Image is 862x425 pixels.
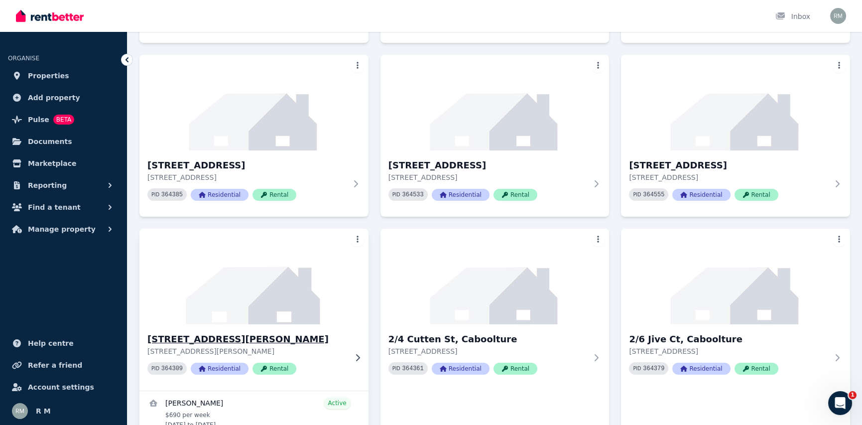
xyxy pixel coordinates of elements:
img: 2/4 Cutten St, Caboolture [380,229,610,324]
button: Reporting [8,175,119,195]
button: More options [351,59,365,73]
span: Residential [432,363,490,375]
a: Refer a friend [8,355,119,375]
a: 1/21 Honeysuckle St, Caboolture[STREET_ADDRESS][STREET_ADDRESS]PID 364533ResidentialRental [380,55,610,217]
code: 364361 [402,365,424,372]
button: Find a tenant [8,197,119,217]
span: Residential [432,189,490,201]
span: Rental [735,363,778,375]
a: 2/6 Jive Ct, Caboolture2/6 Jive Ct, Caboolture[STREET_ADDRESS]PID 364379ResidentialRental [621,229,850,391]
small: PID [633,192,641,197]
button: More options [832,233,846,247]
img: 1/21 Honeysuckle St, Caboolture [380,55,610,150]
button: More options [591,233,605,247]
a: Properties [8,66,119,86]
span: ORGANISE [8,55,39,62]
img: 1/93 Warren Rd, Marrickville [134,226,374,327]
a: Add property [8,88,119,108]
p: [STREET_ADDRESS] [629,346,828,356]
span: Rental [735,189,778,201]
span: Rental [493,189,537,201]
span: Residential [672,189,730,201]
span: Rental [493,363,537,375]
span: Documents [28,136,72,147]
h3: [STREET_ADDRESS] [147,158,347,172]
code: 364309 [161,365,183,372]
h3: [STREET_ADDRESS] [388,158,588,172]
iframe: Intercom live chat [828,391,852,415]
img: R M [830,8,846,24]
span: Pulse [28,114,49,126]
p: [STREET_ADDRESS] [629,172,828,182]
span: Find a tenant [28,201,81,213]
span: Residential [672,363,730,375]
a: Help centre [8,333,119,353]
span: Residential [191,363,248,375]
span: Properties [28,70,69,82]
a: 1/16 Rivulet Pl, Bellmere[STREET_ADDRESS][STREET_ADDRESS]PID 364385ResidentialRental [139,55,369,217]
img: 2/6 Jive Ct, Caboolture [621,229,850,324]
a: 2/4 Cutten St, Caboolture2/4 Cutten St, Caboolture[STREET_ADDRESS]PID 364361ResidentialRental [380,229,610,391]
img: RentBetter [16,8,84,23]
small: PID [151,192,159,197]
img: 1/16 Rivulet Pl, Bellmere [139,55,369,150]
h3: [STREET_ADDRESS] [629,158,828,172]
span: BETA [53,115,74,125]
small: PID [151,366,159,371]
span: Manage property [28,223,96,235]
h3: 2/4 Cutten St, Caboolture [388,332,588,346]
span: Rental [252,189,296,201]
img: 1/54 Brisbane St, Nanango [621,55,850,150]
code: 364555 [643,191,664,198]
code: 364385 [161,191,183,198]
span: R M [36,405,51,417]
a: PulseBETA [8,110,119,130]
span: Add property [28,92,80,104]
small: PID [392,192,400,197]
span: Rental [252,363,296,375]
code: 364379 [643,365,664,372]
span: Help centre [28,337,74,349]
a: Account settings [8,377,119,397]
button: More options [832,59,846,73]
button: More options [591,59,605,73]
span: Residential [191,189,248,201]
p: [STREET_ADDRESS][PERSON_NAME] [147,346,347,356]
span: 1 [849,391,857,399]
img: R M [12,403,28,419]
span: Refer a friend [28,359,82,371]
button: More options [351,233,365,247]
small: PID [633,366,641,371]
span: Marketplace [28,157,76,169]
code: 364533 [402,191,424,198]
button: Manage property [8,219,119,239]
small: PID [392,366,400,371]
span: Reporting [28,179,67,191]
span: Account settings [28,381,94,393]
a: 1/54 Brisbane St, Nanango[STREET_ADDRESS][STREET_ADDRESS]PID 364555ResidentialRental [621,55,850,217]
div: Inbox [775,11,810,21]
p: [STREET_ADDRESS] [388,346,588,356]
a: Documents [8,132,119,151]
h3: [STREET_ADDRESS][PERSON_NAME] [147,332,347,346]
a: 1/93 Warren Rd, Marrickville[STREET_ADDRESS][PERSON_NAME][STREET_ADDRESS][PERSON_NAME]PID 364309R... [139,229,369,391]
h3: 2/6 Jive Ct, Caboolture [629,332,828,346]
p: [STREET_ADDRESS] [147,172,347,182]
a: Marketplace [8,153,119,173]
p: [STREET_ADDRESS] [388,172,588,182]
